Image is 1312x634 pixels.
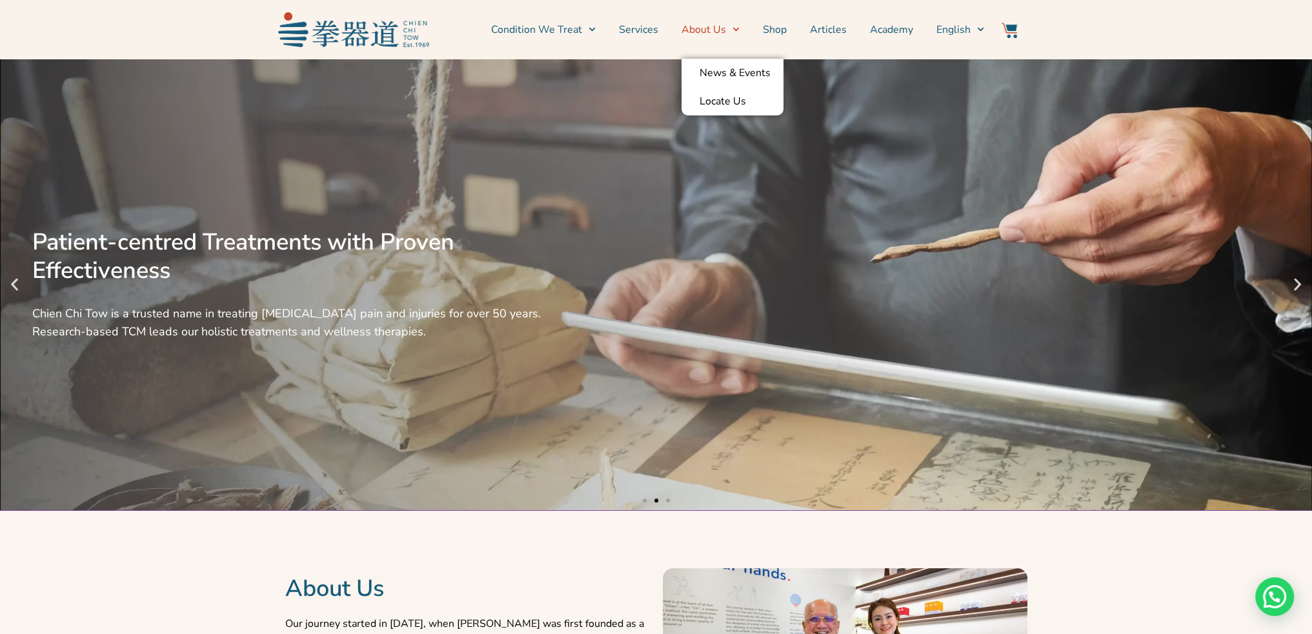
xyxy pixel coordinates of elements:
a: Locate Us [681,87,783,115]
a: About Us [681,14,740,46]
span: Go to slide 1 [643,499,647,502]
a: Articles [810,14,847,46]
img: Website Icon-03 [1002,23,1017,38]
a: English [936,14,984,46]
span: English [936,22,971,37]
nav: Menu [436,14,984,46]
div: Patient-centred Treatments with Proven Effectiveness [32,228,544,285]
div: Next slide [1289,277,1306,293]
ul: About Us [681,59,783,115]
span: Go to slide 3 [666,499,670,502]
div: Chien Chi Tow is a trusted name in treating [MEDICAL_DATA] pain and injuries for over 50 years. R... [32,304,544,341]
a: Services [619,14,658,46]
a: Academy [870,14,913,46]
span: Go to slide 2 [654,499,658,502]
a: Condition We Treat [491,14,596,46]
a: News & Events [681,59,783,87]
a: Shop [763,14,787,46]
h2: About Us [285,575,650,603]
div: Previous slide [6,277,23,293]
